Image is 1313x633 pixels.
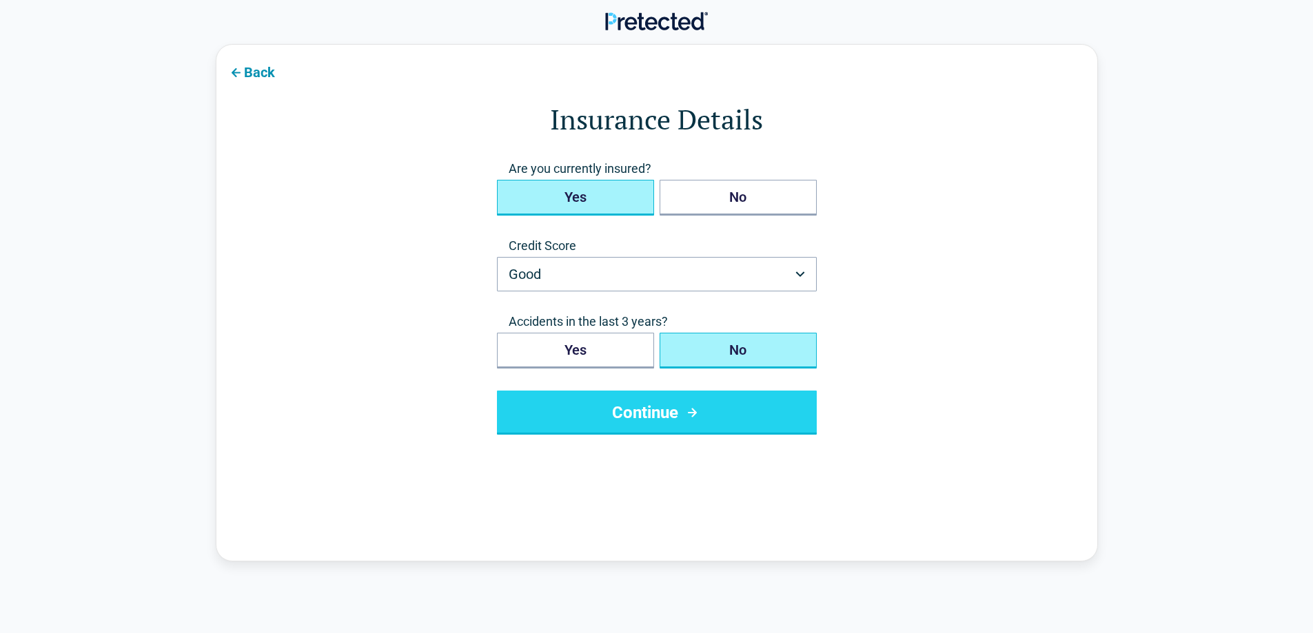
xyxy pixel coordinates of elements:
[216,56,286,87] button: Back
[497,180,654,216] button: Yes
[272,100,1042,138] h1: Insurance Details
[497,333,654,369] button: Yes
[497,238,817,254] label: Credit Score
[497,160,817,177] span: Are you currently insured?
[660,333,817,369] button: No
[497,391,817,435] button: Continue
[660,180,817,216] button: No
[497,313,817,330] span: Accidents in the last 3 years?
